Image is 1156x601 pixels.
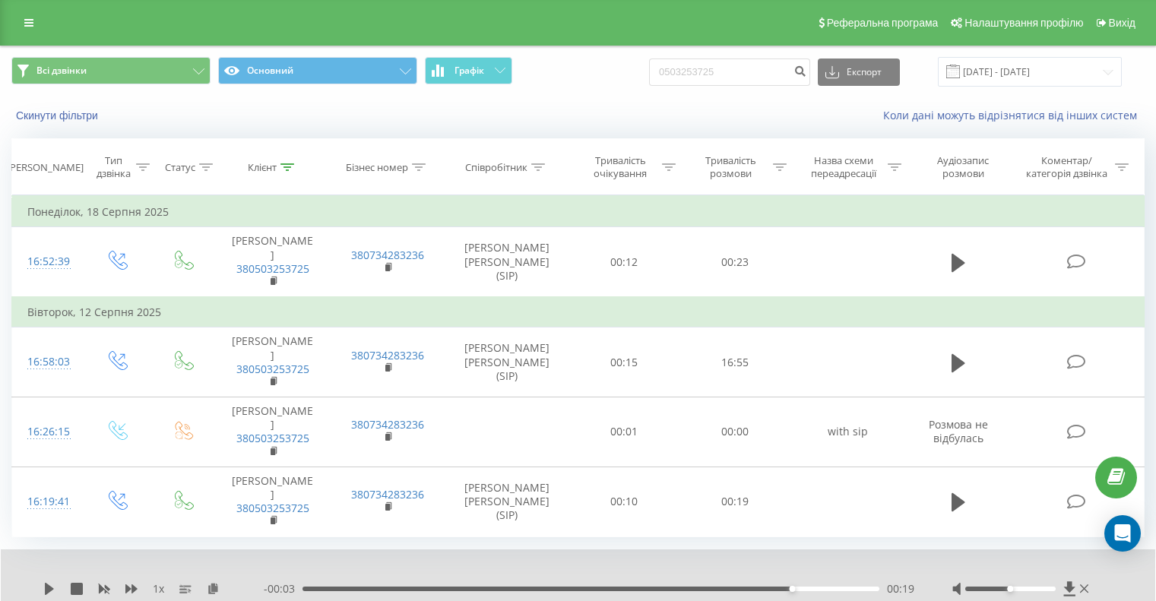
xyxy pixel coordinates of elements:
[218,57,417,84] button: Основний
[679,467,790,536] td: 00:19
[27,417,68,447] div: 16:26:15
[27,347,68,377] div: 16:58:03
[215,327,330,397] td: [PERSON_NAME]
[7,161,84,174] div: [PERSON_NAME]
[445,227,569,297] td: [PERSON_NAME] [PERSON_NAME] (SIP)
[693,154,769,180] div: Тривалість розмови
[465,161,527,174] div: Співробітник
[569,397,679,467] td: 00:01
[445,327,569,397] td: [PERSON_NAME] [PERSON_NAME] (SIP)
[351,487,424,501] a: 380734283236
[346,161,408,174] div: Бізнес номер
[27,247,68,277] div: 16:52:39
[818,59,900,86] button: Експорт
[248,161,277,174] div: Клієнт
[215,227,330,297] td: [PERSON_NAME]
[569,327,679,397] td: 00:15
[887,581,914,596] span: 00:19
[425,57,512,84] button: Графік
[153,581,164,596] span: 1 x
[454,65,484,76] span: Графік
[236,362,309,376] a: 380503253725
[11,57,211,84] button: Всі дзвінки
[12,197,1145,227] td: Понеділок, 18 Серпня 2025
[96,154,131,180] div: Тип дзвінка
[929,417,988,445] span: Розмова не відбулась
[236,431,309,445] a: 380503253725
[583,154,659,180] div: Тривалість очікування
[964,17,1083,29] span: Налаштування профілю
[351,417,424,432] a: 380734283236
[789,586,795,592] div: Accessibility label
[649,59,810,86] input: Пошук за номером
[790,397,904,467] td: with sip
[215,397,330,467] td: [PERSON_NAME]
[11,109,106,122] button: Скинути фільтри
[236,261,309,276] a: 380503253725
[827,17,939,29] span: Реферальна програма
[569,467,679,536] td: 00:10
[264,581,302,596] span: - 00:03
[236,501,309,515] a: 380503253725
[215,467,330,536] td: [PERSON_NAME]
[804,154,884,180] div: Назва схеми переадресації
[351,248,424,262] a: 380734283236
[165,161,195,174] div: Статус
[679,397,790,467] td: 00:00
[445,467,569,536] td: [PERSON_NAME] [PERSON_NAME] (SIP)
[1007,586,1013,592] div: Accessibility label
[351,348,424,362] a: 380734283236
[919,154,1008,180] div: Аудіозапис розмови
[883,108,1145,122] a: Коли дані можуть відрізнятися вiд інших систем
[1022,154,1111,180] div: Коментар/категорія дзвінка
[36,65,87,77] span: Всі дзвінки
[679,327,790,397] td: 16:55
[679,227,790,297] td: 00:23
[1104,515,1141,552] div: Open Intercom Messenger
[27,487,68,517] div: 16:19:41
[1109,17,1135,29] span: Вихід
[569,227,679,297] td: 00:12
[12,297,1145,327] td: Вівторок, 12 Серпня 2025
